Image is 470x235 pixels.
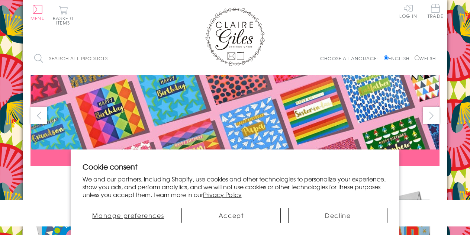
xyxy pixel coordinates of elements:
label: Welsh [415,55,436,62]
input: Search [153,50,161,67]
input: Welsh [415,55,419,60]
button: Accept [181,208,281,223]
span: Trade [428,4,443,18]
input: Search all products [30,50,161,67]
label: English [384,55,413,62]
button: Basket0 items [53,6,73,25]
p: We and our partners, including Shopify, use cookies and other technologies to personalize your ex... [83,175,388,198]
button: prev [30,107,47,124]
span: Menu [30,15,45,22]
input: English [384,55,389,60]
span: 0 items [56,15,73,26]
img: Claire Giles Greetings Cards [205,7,265,66]
h2: Cookie consent [83,161,388,172]
button: Manage preferences [83,208,174,223]
button: Decline [288,208,387,223]
button: next [423,107,440,124]
a: Trade [428,4,443,20]
a: Privacy Policy [203,190,242,199]
button: Menu [30,5,45,20]
a: Log In [399,4,417,18]
p: Choose a language: [320,55,382,62]
div: Carousel Pagination [30,172,440,183]
span: Manage preferences [92,211,164,220]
